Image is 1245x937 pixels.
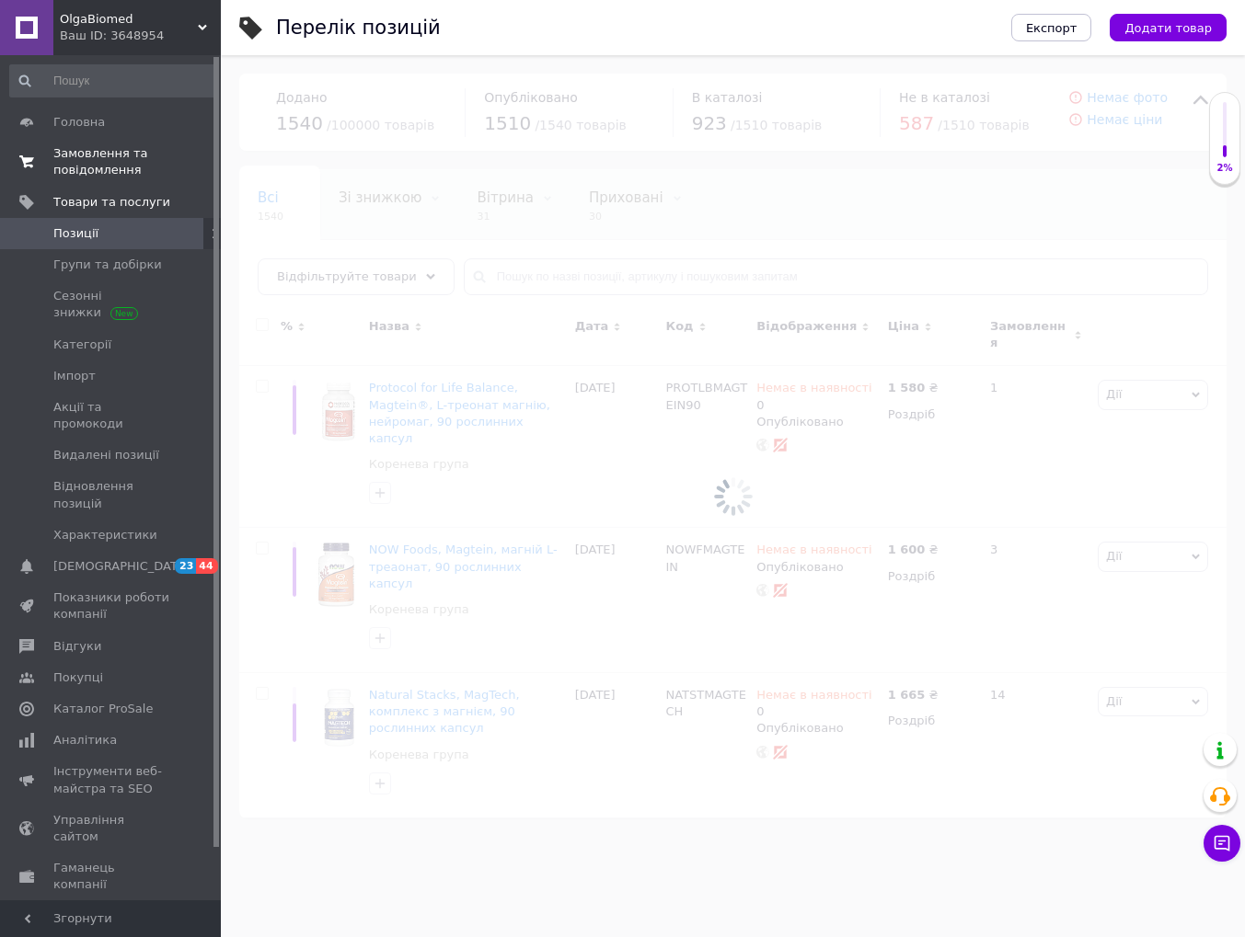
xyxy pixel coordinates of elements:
span: [DEMOGRAPHIC_DATA] [53,558,190,575]
div: Перелік позицій [276,18,441,38]
span: Гаманець компанії [53,860,170,893]
span: Аналітика [53,732,117,748]
span: Головна [53,114,105,131]
span: Характеристики [53,527,157,543]
span: Замовлення та повідомлення [53,145,170,178]
div: 2% [1210,162,1239,175]
span: Імпорт [53,368,96,384]
span: Товари та послуги [53,194,170,211]
div: Ваш ID: 3648954 [60,28,221,44]
span: Інструменти веб-майстра та SEO [53,763,170,796]
span: Категорії [53,337,111,353]
span: Каталог ProSale [53,701,153,717]
button: Додати товар [1110,14,1227,41]
input: Пошук [9,64,217,97]
span: Відгуки [53,638,101,655]
span: Видалені позиції [53,447,159,463]
span: Сезонні знижки [53,288,170,321]
button: Експорт [1011,14,1092,41]
span: Групи та добірки [53,257,162,273]
span: Позиції [53,225,98,242]
span: 23 [175,558,196,574]
span: Управління сайтом [53,812,170,845]
span: Відновлення позицій [53,478,170,511]
span: Показники роботи компанії [53,589,170,623]
span: Експорт [1026,21,1078,35]
span: Акції та промокоди [53,399,170,432]
span: OlgaBiomed [60,11,198,28]
span: Додати товар [1124,21,1212,35]
span: Покупці [53,669,103,686]
button: Чат з покупцем [1204,825,1240,862]
span: 44 [196,558,217,574]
